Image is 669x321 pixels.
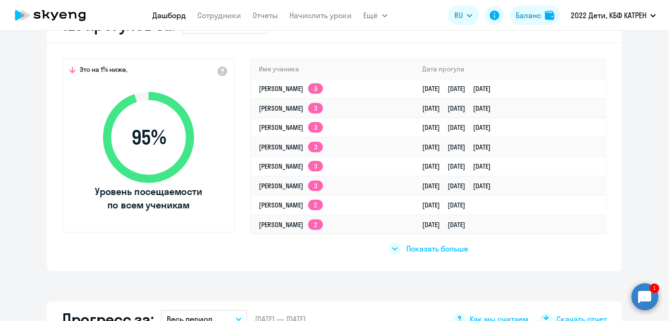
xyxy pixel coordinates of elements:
[423,201,473,209] a: [DATE][DATE]
[80,65,127,77] span: Это на 1% ниже,
[423,104,499,113] a: [DATE][DATE][DATE]
[259,84,323,93] a: [PERSON_NAME]3
[510,6,560,25] button: Балансbalance
[259,201,323,209] a: [PERSON_NAME]2
[93,126,204,149] span: 95 %
[308,200,323,210] app-skyeng-badge: 2
[545,11,554,20] img: balance
[415,59,606,79] th: Дата прогула
[423,220,473,229] a: [DATE][DATE]
[308,103,323,114] app-skyeng-badge: 3
[253,11,278,20] a: Отчеты
[251,59,415,79] th: Имя ученика
[308,181,323,191] app-skyeng-badge: 3
[407,243,469,254] span: Показать больше
[153,11,186,20] a: Дашборд
[423,182,499,190] a: [DATE][DATE][DATE]
[566,4,661,27] button: 2022 Дети, КБФ КАТРЕН
[259,182,323,190] a: [PERSON_NAME]3
[259,123,323,132] a: [PERSON_NAME]3
[423,84,499,93] a: [DATE][DATE][DATE]
[364,10,378,21] span: Ещё
[308,83,323,94] app-skyeng-badge: 3
[308,122,323,133] app-skyeng-badge: 3
[259,143,323,151] a: [PERSON_NAME]3
[423,143,499,151] a: [DATE][DATE][DATE]
[364,6,388,25] button: Ещё
[290,11,352,20] a: Начислить уроки
[93,185,204,212] span: Уровень посещаемости по всем ученикам
[448,6,479,25] button: RU
[259,104,323,113] a: [PERSON_NAME]3
[308,142,323,152] app-skyeng-badge: 3
[571,10,646,21] p: 2022 Дети, КБФ КАТРЕН
[423,123,499,132] a: [DATE][DATE][DATE]
[198,11,242,20] a: Сотрудники
[308,219,323,230] app-skyeng-badge: 2
[259,220,323,229] a: [PERSON_NAME]2
[454,10,463,21] span: RU
[516,10,541,21] div: Баланс
[308,161,323,172] app-skyeng-badge: 3
[259,162,323,171] a: [PERSON_NAME]3
[423,162,499,171] a: [DATE][DATE][DATE]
